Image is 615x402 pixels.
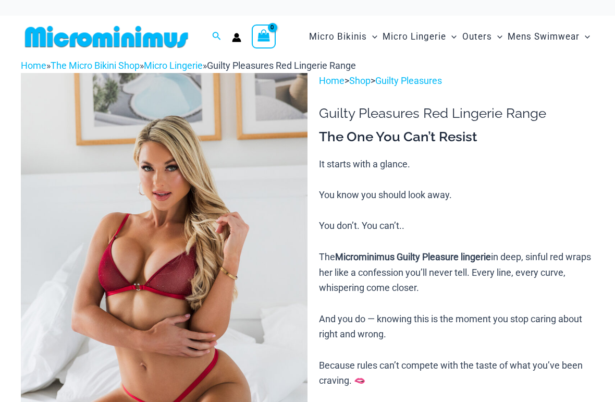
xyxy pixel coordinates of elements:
span: Mens Swimwear [508,23,580,50]
a: View Shopping Cart, empty [252,25,276,48]
h3: The One You Can’t Resist [319,128,594,146]
a: Account icon link [232,33,241,42]
a: Micro LingerieMenu ToggleMenu Toggle [380,21,459,53]
a: OutersMenu ToggleMenu Toggle [460,21,505,53]
a: Shop [349,75,371,86]
span: Menu Toggle [367,23,377,50]
span: Menu Toggle [446,23,457,50]
h1: Guilty Pleasures Red Lingerie Range [319,105,594,121]
b: Microminimus Guilty Pleasure lingerie [335,251,491,262]
a: Mens SwimwearMenu ToggleMenu Toggle [505,21,593,53]
p: > > [319,73,594,89]
span: Micro Lingerie [383,23,446,50]
a: Home [21,60,46,71]
nav: Site Navigation [305,19,594,54]
a: Guilty Pleasures [375,75,442,86]
a: Search icon link [212,30,222,43]
a: Micro BikinisMenu ToggleMenu Toggle [306,21,380,53]
a: Home [319,75,345,86]
span: Outers [462,23,492,50]
img: MM SHOP LOGO FLAT [21,25,192,48]
a: Micro Lingerie [144,60,203,71]
span: Menu Toggle [580,23,590,50]
span: Menu Toggle [492,23,502,50]
a: The Micro Bikini Shop [51,60,140,71]
span: » » » [21,60,356,71]
span: Micro Bikinis [309,23,367,50]
p: It starts with a glance. You know you should look away. You don’t. You can’t.. The in deep, sinfu... [319,156,594,389]
span: Guilty Pleasures Red Lingerie Range [207,60,356,71]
